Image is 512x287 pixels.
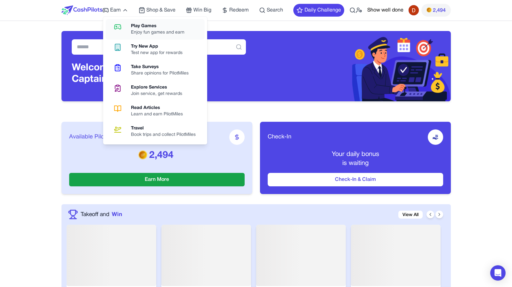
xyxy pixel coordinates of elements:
[61,5,102,15] img: CashPilots Logo
[69,173,245,186] button: Earn More
[102,6,128,14] a: Earn
[131,91,187,97] div: Join service, get rewards
[131,132,201,138] div: Book trips and collect PilotMiles
[293,4,344,17] button: Daily Challenge
[106,40,205,60] a: Try New AppTest new app for rewards
[146,6,175,14] span: Shop & Save
[193,6,211,14] span: Win Big
[131,29,190,36] div: Enjoy fun games and earn
[81,210,122,219] a: Takeoff andWin
[267,6,283,14] span: Search
[131,43,188,50] div: Try New App
[72,62,246,85] h3: Welcome Aboard, Captain [PERSON_NAME]!
[256,31,451,101] img: Header decoration
[106,60,205,81] a: Take SurveysShare opinions for PilotMiles
[367,6,403,14] button: Show well done
[490,265,506,281] div: Open Intercom Messenger
[222,6,249,14] a: Redeem
[106,101,205,121] a: Read ArticlesLearn and earn PilotMiles
[131,70,194,77] div: Share opinions for PilotMiles
[69,133,120,142] span: Available PilotMiles
[131,111,188,118] div: Learn and earn PilotMiles
[106,121,205,142] a: TravelBook trips and collect PilotMiles
[131,23,190,29] div: Play Games
[342,160,369,166] span: is waiting
[398,211,423,219] a: View All
[268,150,443,159] p: Your daily bonus
[131,105,188,111] div: Read Articles
[69,150,245,161] p: 2,494
[427,7,432,12] img: PMs
[421,4,451,17] button: PMs2,494
[131,50,188,56] div: Test new app for rewards
[268,133,291,142] span: Check-In
[139,6,175,14] a: Shop & Save
[433,7,446,14] span: 2,494
[81,210,109,219] span: Takeoff and
[259,6,283,14] a: Search
[138,150,147,159] img: PMs
[112,210,122,219] span: Win
[131,84,187,91] div: Explore Services
[106,81,205,101] a: Explore ServicesJoin service, get rewards
[229,6,249,14] span: Redeem
[432,134,439,140] img: receive-dollar
[131,64,194,70] div: Take Surveys
[131,125,201,132] div: Travel
[186,6,211,14] a: Win Big
[110,6,121,14] span: Earn
[268,173,443,186] button: Check-In & Claim
[106,19,205,40] a: Play GamesEnjoy fun games and earn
